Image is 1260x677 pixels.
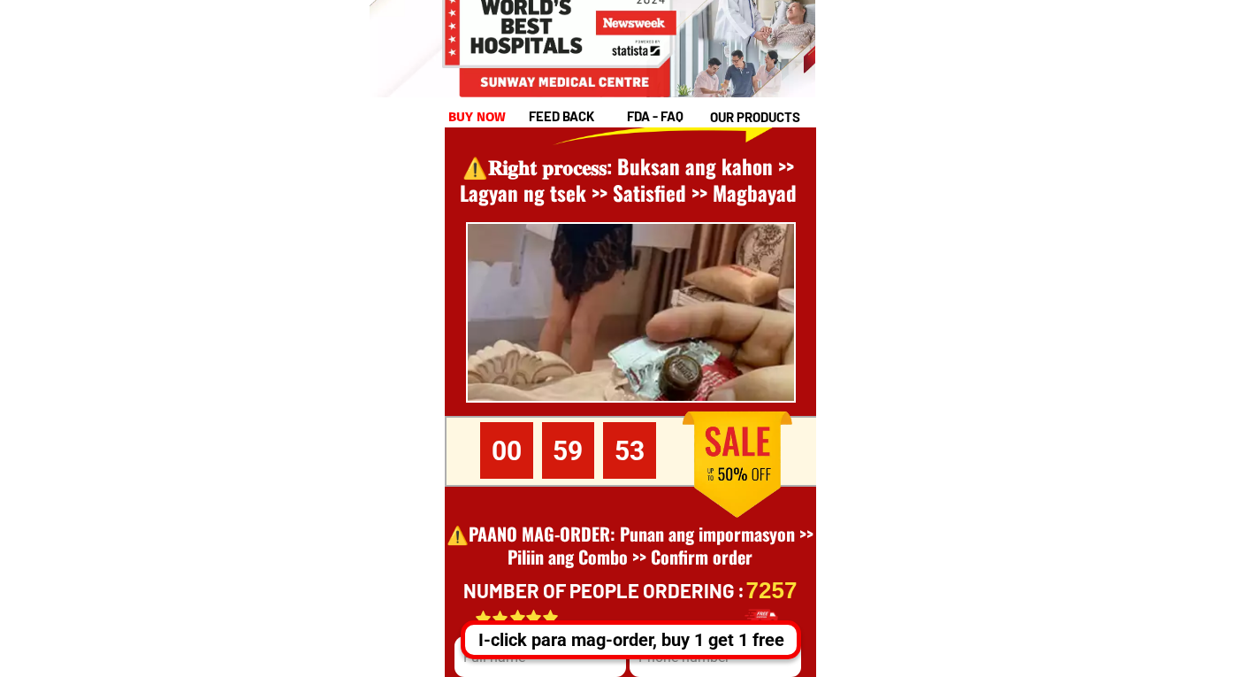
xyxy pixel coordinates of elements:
[447,522,814,591] h1: ⚠️️PAANO MAG-ORDER: Punan ang impormasyon >> Piliin ang Combo >> Confirm order
[529,106,624,127] h1: feed back
[448,107,507,127] h1: buy now
[454,636,626,677] input: Input full_name
[465,627,797,653] div: I-click para mag-order, buy 1 get 1 free
[435,154,821,207] h1: ⚠️️𝐑𝐢𝐠𝐡𝐭 𝐩𝐫𝐨𝐜𝐞𝐬𝐬: Buksan ang kahon >> Lagyan ng tsek >> Satisfied >> Magbayad
[627,106,726,127] h1: fda - FAQ
[710,107,813,127] h1: our products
